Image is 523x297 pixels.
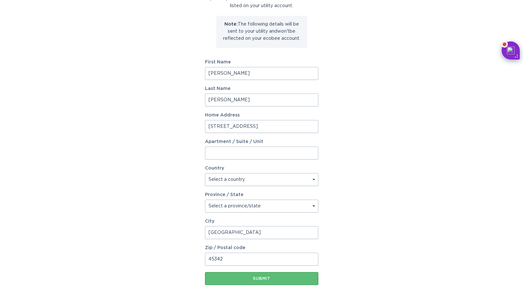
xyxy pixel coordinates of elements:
label: Country [205,166,224,170]
label: Home Address [205,113,318,117]
p: The following details will be sent to your utility and won't be reflected on your ecobee account. [221,21,302,42]
label: Last Name [205,86,318,91]
label: Province / State [205,192,244,197]
strong: Note: [224,22,238,27]
label: City [205,219,318,224]
div: Submit [208,277,315,280]
label: Apartment / Suite / Unit [205,139,318,144]
label: First Name [205,60,318,64]
label: Zip / Postal code [205,246,318,250]
button: Submit [205,272,318,285]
